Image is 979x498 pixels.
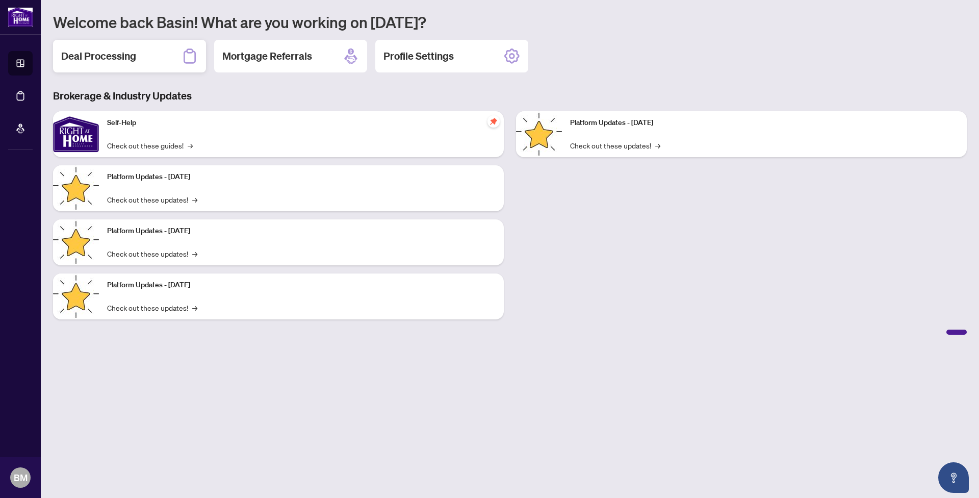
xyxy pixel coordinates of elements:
h3: Brokerage & Industry Updates [53,89,967,103]
p: Platform Updates - [DATE] [107,171,496,183]
a: Check out these guides!→ [107,140,193,151]
img: Platform Updates - September 16, 2025 [53,165,99,211]
p: Self-Help [107,117,496,129]
a: Check out these updates!→ [107,194,197,205]
a: Check out these updates!→ [107,248,197,259]
p: Platform Updates - [DATE] [570,117,959,129]
img: Self-Help [53,111,99,157]
span: → [192,194,197,205]
button: Open asap [938,462,969,493]
h2: Deal Processing [61,49,136,63]
span: → [192,302,197,313]
img: Platform Updates - July 21, 2025 [53,219,99,265]
span: BM [14,470,28,485]
p: Platform Updates - [DATE] [107,226,496,237]
span: → [655,140,660,151]
a: Check out these updates!→ [570,140,660,151]
h2: Profile Settings [383,49,454,63]
span: → [192,248,197,259]
span: → [188,140,193,151]
img: logo [8,8,33,27]
a: Check out these updates!→ [107,302,197,313]
img: Platform Updates - July 8, 2025 [53,273,99,319]
h1: Welcome back Basin! What are you working on [DATE]? [53,12,967,32]
img: Platform Updates - June 23, 2025 [516,111,562,157]
h2: Mortgage Referrals [222,49,312,63]
span: pushpin [487,115,500,128]
p: Platform Updates - [DATE] [107,280,496,291]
